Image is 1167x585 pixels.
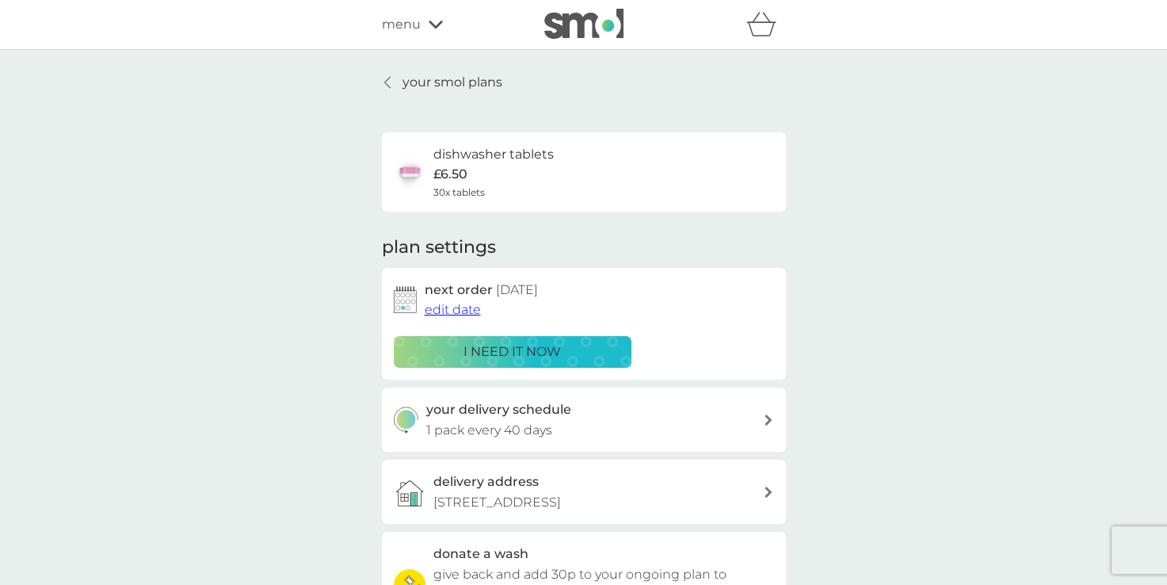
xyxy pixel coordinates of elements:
p: £6.50 [433,164,467,185]
button: i need it now [394,336,631,368]
h3: donate a wash [433,544,528,564]
p: your smol plans [402,72,502,93]
h2: next order [425,280,538,300]
button: edit date [425,300,481,320]
a: your smol plans [382,72,502,93]
img: smol [544,9,624,39]
span: [DATE] [496,282,538,297]
p: i need it now [463,342,561,362]
h3: delivery address [433,472,539,492]
h2: plan settings [382,235,496,260]
p: [STREET_ADDRESS] [433,492,561,513]
span: menu [382,14,421,35]
p: 1 pack every 40 days [426,420,552,441]
h6: dishwasher tablets [433,144,554,165]
img: dishwasher tablets [394,156,425,188]
button: your delivery schedule1 pack every 40 days [382,388,786,452]
a: delivery address[STREET_ADDRESS] [382,460,786,524]
span: edit date [425,302,481,317]
div: basket [746,9,786,40]
span: 30x tablets [433,185,485,200]
h3: your delivery schedule [426,400,571,420]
